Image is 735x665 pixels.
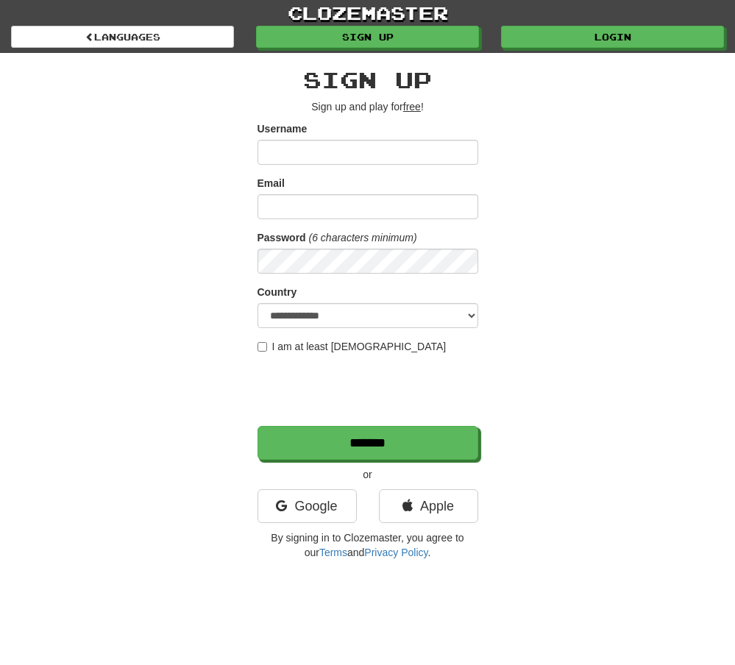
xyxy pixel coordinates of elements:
[11,26,234,48] a: Languages
[258,467,478,482] p: or
[258,530,478,560] p: By signing in to Clozemaster, you agree to our and .
[309,232,417,243] em: (6 characters minimum)
[258,339,447,354] label: I am at least [DEMOGRAPHIC_DATA]
[319,547,347,558] a: Terms
[258,176,285,191] label: Email
[379,489,478,523] a: Apple
[256,26,479,48] a: Sign up
[258,489,357,523] a: Google
[501,26,724,48] a: Login
[258,121,308,136] label: Username
[258,361,481,419] iframe: reCAPTCHA
[403,101,421,113] u: free
[364,547,427,558] a: Privacy Policy
[258,230,306,245] label: Password
[258,285,297,299] label: Country
[258,68,478,92] h2: Sign up
[258,342,267,352] input: I am at least [DEMOGRAPHIC_DATA]
[258,99,478,114] p: Sign up and play for !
